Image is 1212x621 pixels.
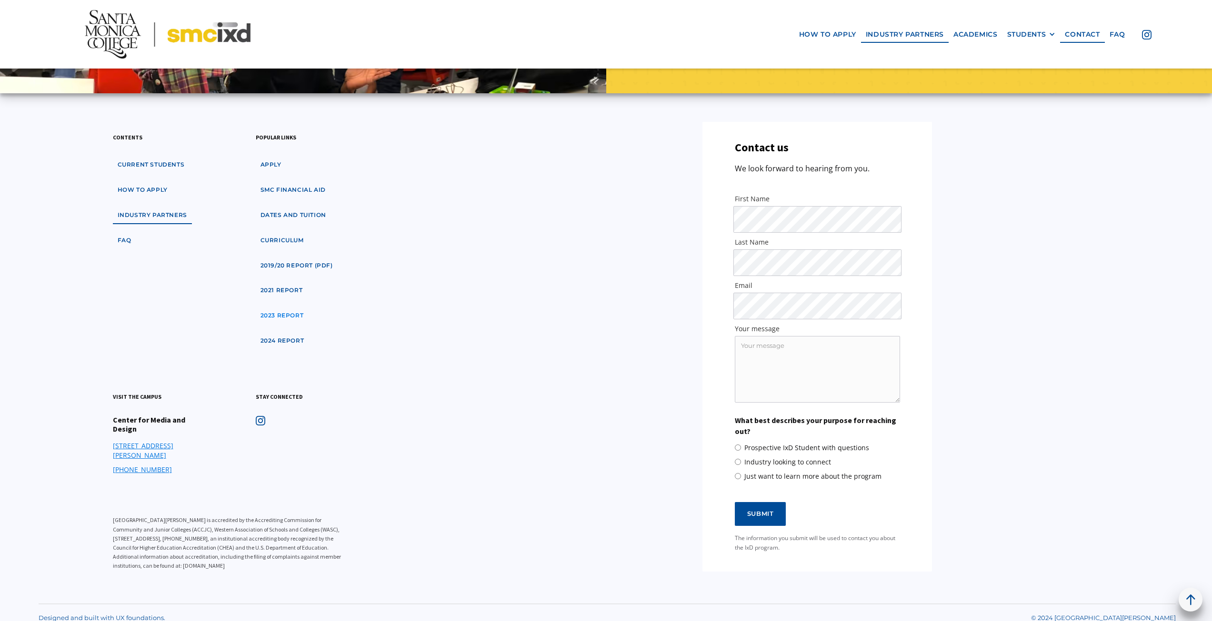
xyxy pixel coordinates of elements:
a: SMC financial aid [256,181,331,199]
label: What best describes your purpose for reaching out? [735,415,900,436]
input: Prospective IxD Student with questions [735,444,741,451]
a: back to top [1179,588,1202,611]
a: [PHONE_NUMBER] [113,465,172,474]
h3: Contact us [735,141,789,155]
a: dates and tuition [256,207,331,224]
label: Email [735,281,900,290]
a: curriculum [256,232,309,249]
a: faq [113,232,136,249]
a: industry partners [113,207,192,224]
span: Industry looking to connect [744,457,831,467]
a: apply [256,156,286,174]
label: Last Name [735,237,900,247]
a: 2023 Report [256,307,309,325]
p: We look forward to hearing from you. [735,162,870,175]
input: Submit [735,502,786,526]
span: Just want to learn more about the program [744,472,881,481]
h3: stay connected [256,392,303,401]
a: [STREET_ADDRESS][PERSON_NAME] [113,441,208,460]
label: First Name [735,194,900,204]
form: SMC IxD Website Contact Form - Footer [714,141,921,552]
label: Your message [735,324,900,334]
a: Current students [113,156,190,174]
div: STUDENTS [1007,30,1056,38]
img: Santa Monica College - SMC IxD logo [85,10,250,59]
input: Industry looking to connect [735,459,741,465]
div: The information you submit will be used to contact you about the IxD program. [735,533,900,552]
input: Just want to learn more about the program [735,473,741,479]
a: faq [1105,25,1130,43]
a: Academics [949,25,1002,43]
a: contact [1060,25,1104,43]
h3: visit the campus [113,392,161,401]
h3: popular links [256,133,296,142]
a: how to apply [113,181,172,199]
a: 2019/20 Report (pdf) [256,257,338,275]
img: icon - instagram [256,416,265,425]
a: 2024 Report [256,332,309,350]
h4: Center for Media and Design [113,415,208,434]
p: [GEOGRAPHIC_DATA][PERSON_NAME] is accredited by the Accrediting Commission for Community and Juni... [113,515,351,570]
a: how to apply [794,25,861,43]
span: Prospective IxD Student with questions [744,443,869,453]
a: 2021 Report [256,282,308,299]
h3: contents [113,133,142,142]
div: STUDENTS [1007,30,1046,38]
img: icon - instagram [1142,30,1152,39]
a: industry partners [861,25,949,43]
